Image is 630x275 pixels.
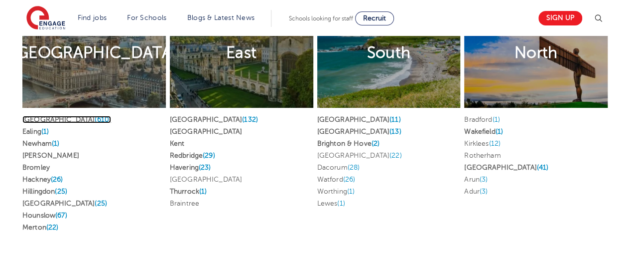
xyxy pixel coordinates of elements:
[464,164,548,171] a: [GEOGRAPHIC_DATA](41)
[22,140,59,147] a: Newham(1)
[22,176,63,183] a: Hackney(26)
[480,176,488,183] span: (3)
[337,200,345,207] span: (1)
[317,174,461,186] li: Watford
[480,188,488,195] span: (3)
[389,152,402,159] span: (22)
[317,198,461,210] li: Lewes
[12,42,176,63] h2: [GEOGRAPHIC_DATA]
[347,188,355,195] span: (1)
[537,164,549,171] span: (41)
[95,116,111,123] span: (610)
[348,164,360,171] span: (28)
[317,128,401,135] a: [GEOGRAPHIC_DATA](13)
[489,140,501,147] span: (12)
[317,150,461,162] li: [GEOGRAPHIC_DATA]
[317,186,461,198] li: Worthing
[22,212,67,219] a: Hounslow(67)
[317,162,461,174] li: Dacorum
[170,140,185,147] a: Kent
[170,198,313,210] li: Braintree
[355,11,394,25] a: Recruit
[41,128,49,135] span: (1)
[343,176,356,183] span: (26)
[538,11,582,25] a: Sign up
[22,164,50,171] a: Bromley
[55,212,67,219] span: (67)
[464,174,608,186] li: Arun
[289,15,353,22] span: Schools looking for staff
[170,116,258,123] a: [GEOGRAPHIC_DATA](132)
[363,14,386,22] span: Recruit
[514,42,558,63] h2: North
[372,140,379,147] span: (2)
[464,114,608,126] li: Bradford
[464,128,503,135] a: Wakefield(1)
[367,42,411,63] h2: South
[389,116,401,123] span: (11)
[203,152,215,159] span: (29)
[22,200,107,207] a: [GEOGRAPHIC_DATA](25)
[317,140,380,147] a: Brighton & Hove(2)
[242,116,258,123] span: (132)
[95,200,107,207] span: (25)
[22,224,58,231] a: Merton(22)
[51,176,63,183] span: (26)
[170,128,242,135] a: [GEOGRAPHIC_DATA]
[464,138,608,150] li: Kirklees
[127,14,166,21] a: For Schools
[199,164,211,171] span: (23)
[78,14,107,21] a: Find jobs
[52,140,59,147] span: (1)
[26,6,65,31] img: Engage Education
[22,116,111,123] a: [GEOGRAPHIC_DATA](610)
[226,42,256,63] h2: East
[55,188,67,195] span: (25)
[22,128,49,135] a: Ealing(1)
[317,116,401,123] a: [GEOGRAPHIC_DATA](11)
[170,188,207,195] a: Thurrock(1)
[170,164,211,171] a: Havering(23)
[22,152,79,159] a: [PERSON_NAME]
[22,188,67,195] a: Hillingdon(25)
[496,128,503,135] span: (1)
[170,174,313,186] li: [GEOGRAPHIC_DATA]
[492,116,500,123] span: (1)
[187,14,255,21] a: Blogs & Latest News
[170,152,215,159] a: Redbridge(29)
[199,188,207,195] span: (1)
[464,186,608,198] li: Adur
[46,224,59,231] span: (22)
[464,150,608,162] li: Rotherham
[389,128,401,135] span: (13)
